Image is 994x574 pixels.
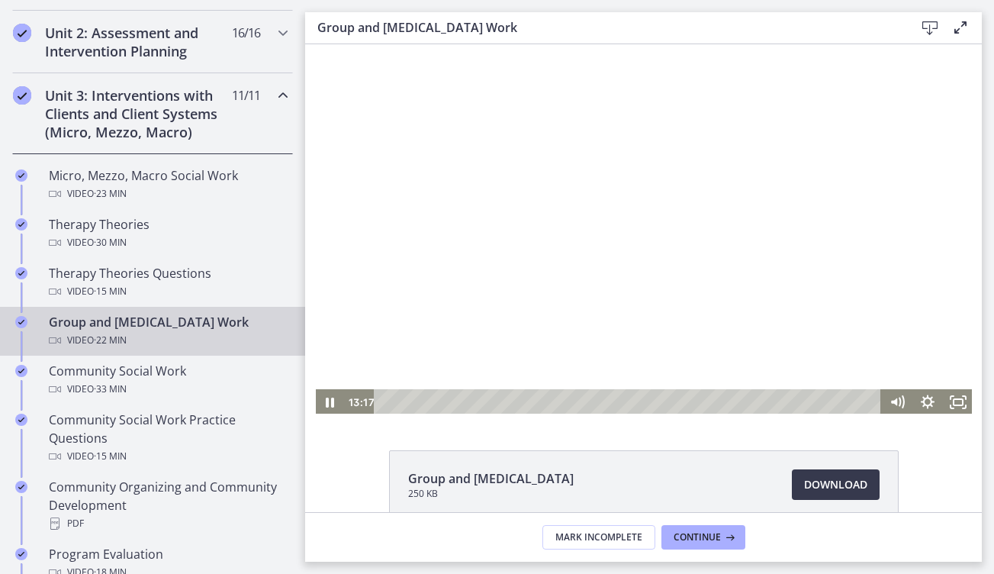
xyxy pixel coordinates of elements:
[408,469,574,488] span: Group and [MEDICAL_DATA]
[94,282,127,301] span: · 15 min
[94,331,127,350] span: · 22 min
[305,44,982,415] iframe: Video Lesson
[792,469,880,500] a: Download
[49,362,287,398] div: Community Social Work
[15,481,27,493] i: Completed
[49,514,287,533] div: PDF
[15,414,27,426] i: Completed
[49,447,287,466] div: Video
[555,531,642,543] span: Mark Incomplete
[45,86,231,141] h2: Unit 3: Interventions with Clients and Client Systems (Micro, Mezzo, Macro)
[49,331,287,350] div: Video
[15,316,27,328] i: Completed
[49,313,287,350] div: Group and [MEDICAL_DATA] Work
[49,380,287,398] div: Video
[542,525,655,550] button: Mark Incomplete
[49,282,287,301] div: Video
[94,447,127,466] span: · 15 min
[232,24,260,42] span: 16 / 16
[49,264,287,301] div: Therapy Theories Questions
[607,345,638,371] button: Show settings menu
[15,548,27,560] i: Completed
[577,345,607,371] button: Mute
[49,411,287,466] div: Community Social Work Practice Questions
[408,488,574,500] span: 250 KB
[45,24,231,60] h2: Unit 2: Assessment and Intervention Planning
[317,18,890,37] h3: Group and [MEDICAL_DATA] Work
[804,476,867,494] span: Download
[49,215,287,252] div: Therapy Theories
[13,24,31,42] i: Completed
[49,478,287,533] div: Community Organizing and Community Development
[15,365,27,377] i: Completed
[638,345,668,371] button: Fullscreen
[94,234,127,252] span: · 30 min
[15,169,27,182] i: Completed
[661,525,745,550] button: Continue
[232,86,260,105] span: 11 / 11
[49,185,287,203] div: Video
[49,234,287,252] div: Video
[15,218,27,231] i: Completed
[15,267,27,279] i: Completed
[94,185,127,203] span: · 23 min
[674,531,721,543] span: Continue
[49,166,287,203] div: Micro, Mezzo, Macro Social Work
[94,380,127,398] span: · 33 min
[13,86,31,105] i: Completed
